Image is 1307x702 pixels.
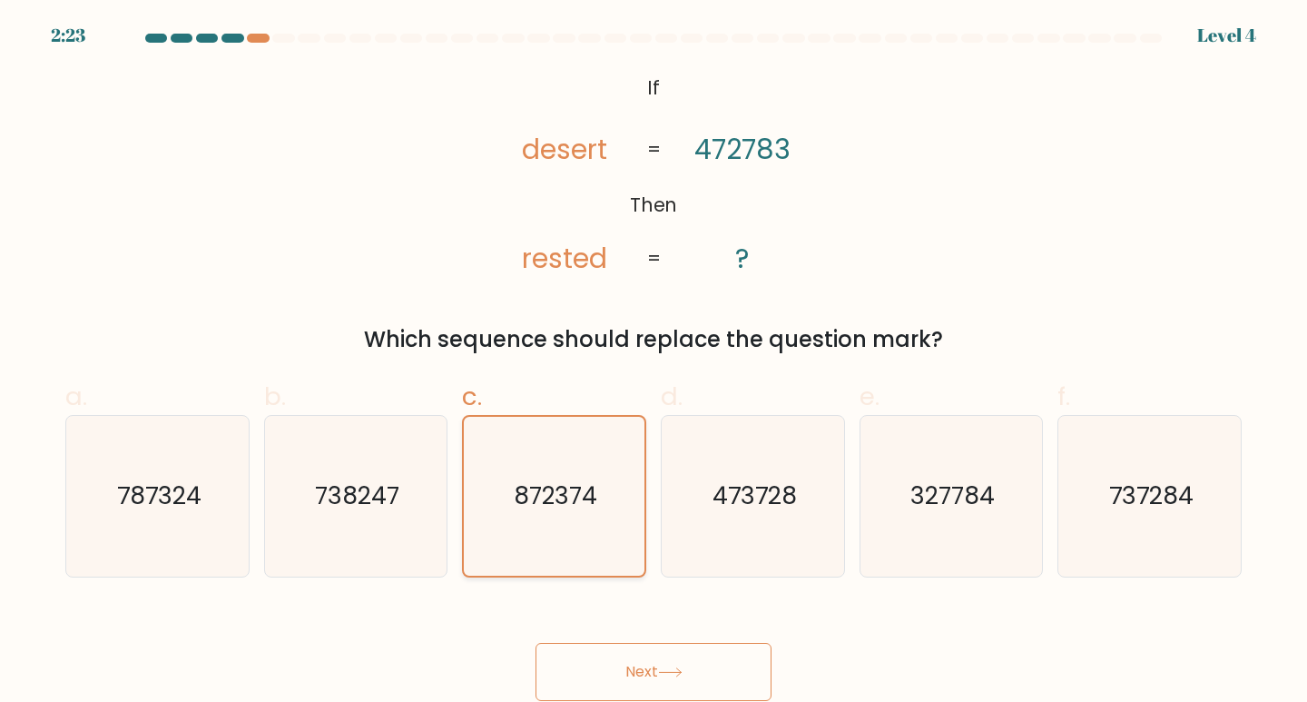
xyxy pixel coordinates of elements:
tspan: = [647,246,661,272]
text: 473728 [712,479,797,512]
tspan: If [647,74,660,101]
tspan: ? [735,239,749,278]
text: 327784 [910,479,995,512]
span: e. [860,379,880,414]
text: 872374 [514,480,597,512]
span: f. [1057,379,1070,414]
tspan: desert [522,130,607,169]
span: a. [65,379,87,414]
button: Next [536,643,771,701]
text: 737284 [1109,479,1194,512]
text: 787324 [117,479,201,512]
tspan: rested [522,239,607,278]
svg: @import url('[URL][DOMAIN_NAME]); [483,69,824,280]
div: Which sequence should replace the question mark? [76,323,1231,356]
div: Level 4 [1197,22,1256,49]
span: d. [661,379,683,414]
tspan: 472783 [694,130,791,169]
span: b. [264,379,286,414]
text: 738247 [315,479,399,512]
tspan: = [647,136,661,163]
div: 2:23 [51,22,85,49]
tspan: Then [630,193,678,219]
span: c. [462,379,482,414]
